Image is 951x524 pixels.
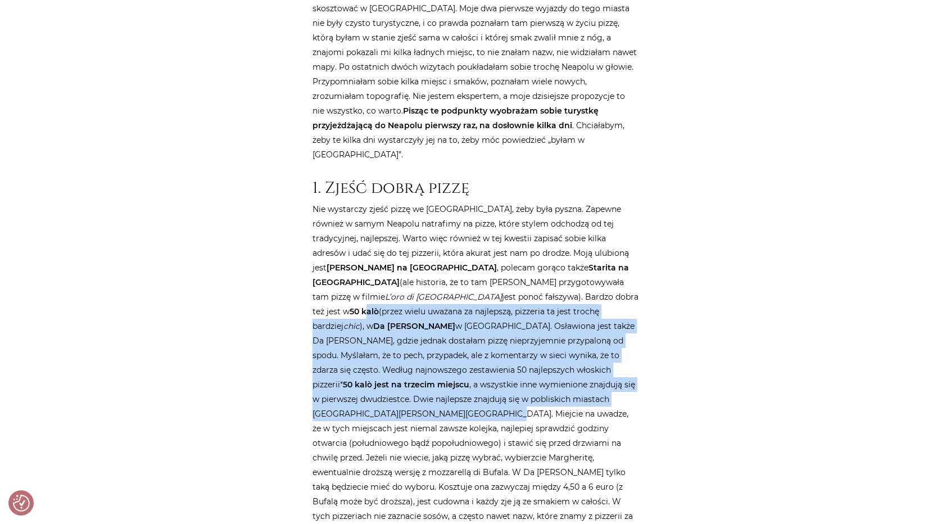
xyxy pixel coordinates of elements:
[350,306,379,317] strong: 50 kalò
[343,321,360,331] em: chic
[13,495,30,512] button: Preferencje co do zgód
[313,179,638,198] h2: 1. Zjeść dobrą pizzę
[313,106,599,130] strong: Pisząc te podpunkty wyobrażam sobie turystkę przyjeżdżającą do Neapolu pierwszy raz, na dosłownie...
[385,292,502,302] em: L’oro di [GEOGRAPHIC_DATA]
[13,495,30,512] img: Revisit consent button
[327,263,497,273] strong: [PERSON_NAME] na [GEOGRAPHIC_DATA]
[373,321,455,331] strong: Da [PERSON_NAME]
[343,380,469,390] strong: 50 kalò jest na trzecim miejscu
